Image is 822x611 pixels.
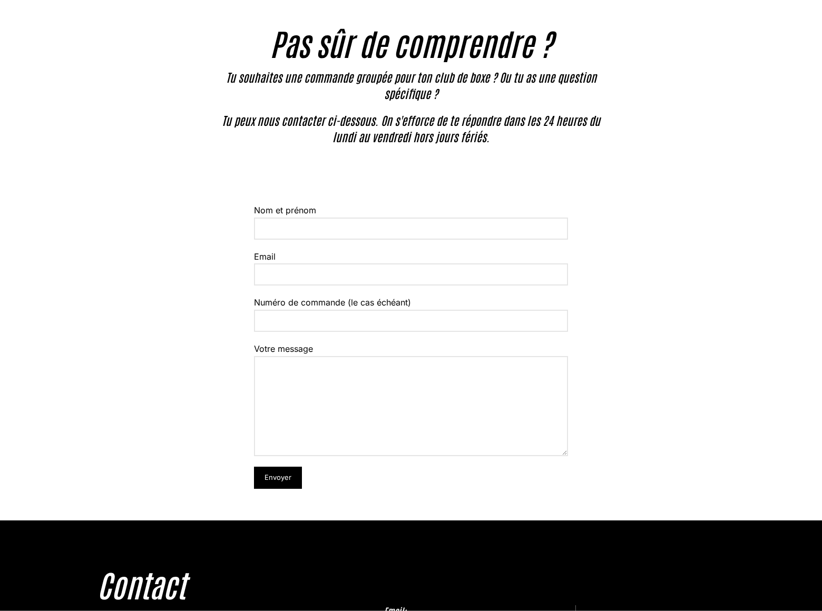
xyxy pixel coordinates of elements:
[254,310,568,332] input: Numéro de commande (le cas échéant)
[254,204,568,488] form: Formulaire de contact
[254,296,568,332] label: Numéro de commande (le cas échéant)
[254,263,568,285] input: Email
[97,563,185,605] h4: Contact
[254,467,302,489] input: Envoyer
[213,69,609,102] h3: Tu souhaites une commande groupée pour ton club de boxe ? Ou tu as une question spécifique ?
[270,21,553,64] h4: Pas sûr de comprendre ?
[222,113,600,144] strong: Tu peux nous contacter ci-dessous. On s'efforce de te répondre dans les 24 heures du lundi au ven...
[254,356,568,456] textarea: Votre message
[254,342,568,456] label: Votre message
[254,204,568,240] label: Nom et prénom
[254,250,568,286] label: Email
[254,218,568,240] input: Nom et prénom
